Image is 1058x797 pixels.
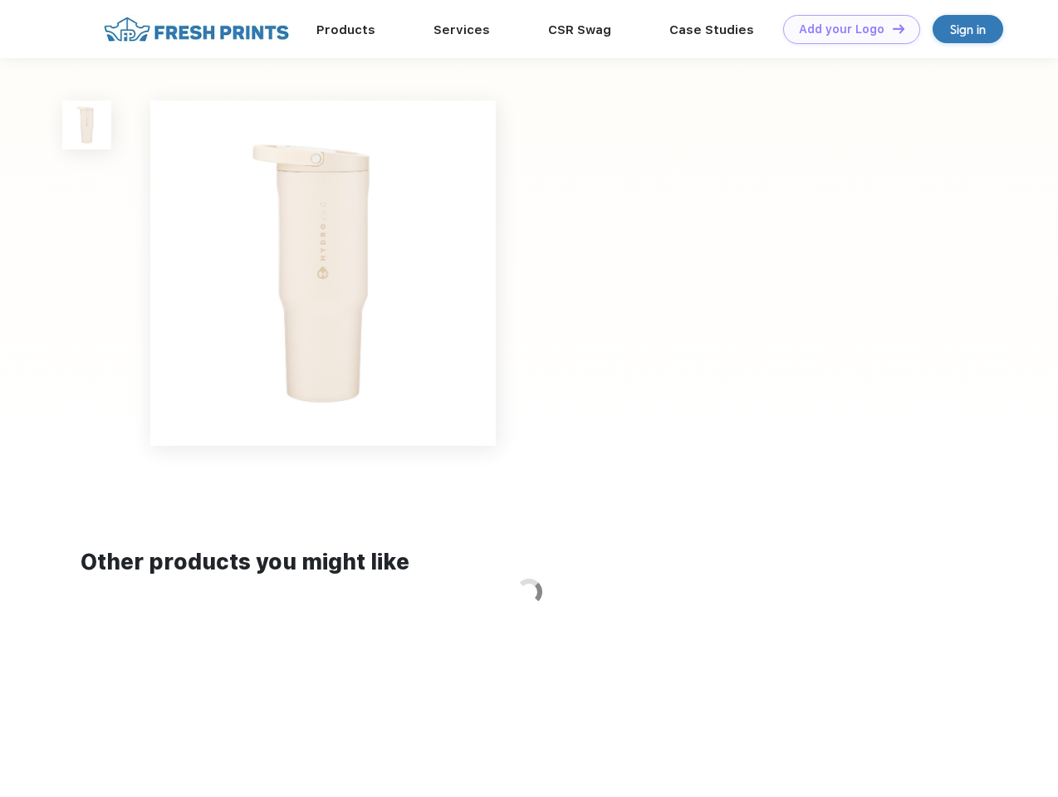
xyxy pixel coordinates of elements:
[99,15,294,44] img: fo%20logo%202.webp
[893,24,904,33] img: DT
[799,22,884,37] div: Add your Logo
[150,100,496,446] img: func=resize&h=640
[316,22,375,37] a: Products
[81,546,977,579] div: Other products you might like
[950,20,986,39] div: Sign in
[933,15,1003,43] a: Sign in
[62,100,111,149] img: func=resize&h=100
